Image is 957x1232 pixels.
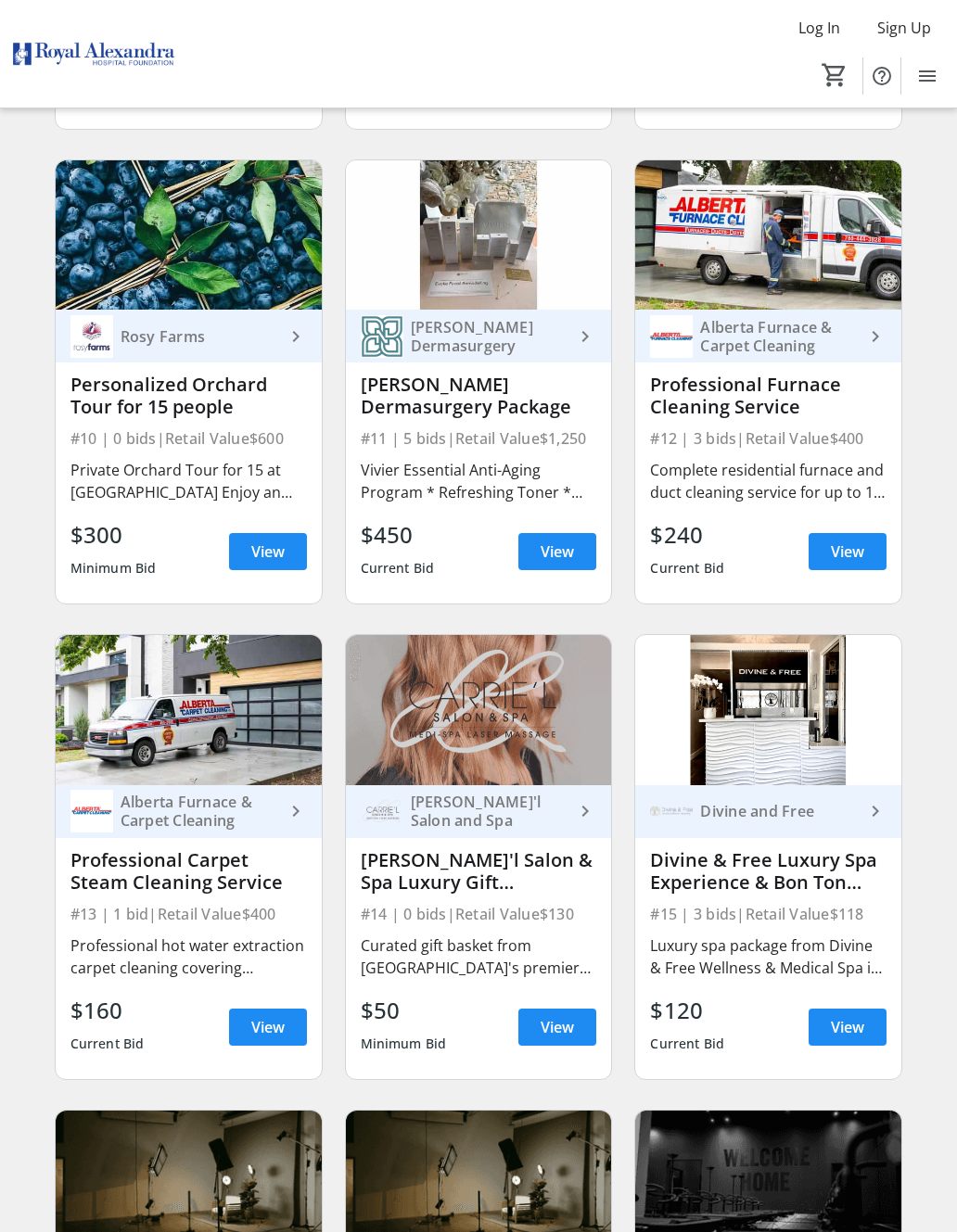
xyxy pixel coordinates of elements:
img: Divine & Free Luxury Spa Experience & Bon Ton Bakery Gift Card [635,635,901,784]
a: View [229,533,307,570]
span: View [831,1016,864,1038]
div: #13 | 1 bid | Retail Value $400 [70,901,307,927]
button: Sign Up [862,13,946,43]
a: View [809,1009,887,1046]
mat-icon: keyboard_arrow_right [285,800,307,822]
div: [PERSON_NAME]'l Salon & Spa Luxury Gift Experience [361,849,597,894]
mat-icon: keyboard_arrow_right [285,325,307,348]
img: Alberta Furnace & Carpet Cleaning [70,790,113,832]
a: Divine and FreeDivine and Free [635,785,901,838]
img: Divine and Free [650,790,693,832]
span: View [541,540,574,563]
div: $450 [361,518,435,552]
div: Private Orchard Tour for 15 at [GEOGRAPHIC_DATA] Enjoy an unforgettable day at [GEOGRAPHIC_DATA],... [70,459,307,503]
button: Menu [909,57,946,95]
div: Vivier Essential Anti-Aging Program * Refreshing Toner * SPF 45 Broad Spectrum UVA/UVB Sunscreen ... [361,459,597,503]
a: Alberta Furnace & Carpet CleaningAlberta Furnace & Carpet Cleaning [635,310,901,362]
div: Current Bid [70,1027,145,1061]
div: #11 | 5 bids | Retail Value $1,250 [361,425,597,451]
button: Cart [818,58,851,92]
span: Log In [798,17,840,39]
div: Minimum Bid [70,552,157,585]
a: Carrie'l Salon and Spa[PERSON_NAME]'l Salon and Spa [346,785,612,838]
div: Minimum Bid [361,1027,447,1061]
mat-icon: keyboard_arrow_right [864,325,887,348]
div: $300 [70,518,157,552]
a: Alberta Furnace & Carpet CleaningAlberta Furnace & Carpet Cleaning [56,785,322,838]
a: Nakatsui Dermasurgery[PERSON_NAME] Dermasurgery [346,310,612,362]
div: Luxury spa package from Divine & Free Wellness & Medical Spa in [GEOGRAPHIC_DATA][PERSON_NAME] fe... [650,934,887,979]
span: Sign Up [877,17,931,39]
img: Nakatsui Dermasurgery [361,315,403,358]
div: Rosy Farms [113,327,285,346]
div: #12 | 3 bids | Retail Value $400 [650,425,887,451]
mat-icon: keyboard_arrow_right [864,800,887,822]
mat-icon: keyboard_arrow_right [574,800,596,822]
div: Alberta Furnace & Carpet Cleaning [113,793,285,830]
div: Personalized Orchard Tour for 15 people [70,374,307,418]
div: $160 [70,994,145,1027]
div: Professional Furnace Cleaning Service [650,374,887,418]
span: View [831,540,864,563]
img: Royal Alexandra Hospital Foundation's Logo [11,7,176,100]
img: Nakatsui Dermasurgery Package [346,160,612,310]
div: $240 [650,518,724,552]
img: Carrie'l Salon and Spa [361,790,403,832]
span: View [251,1016,285,1038]
div: #14 | 0 bids | Retail Value $130 [361,901,597,927]
div: Alberta Furnace & Carpet Cleaning [693,318,864,355]
a: View [229,1009,307,1046]
div: Professional Carpet Steam Cleaning Service [70,849,307,894]
img: Personalized Orchard Tour for 15 people [56,160,322,310]
div: Complete residential furnace and duct cleaning service for up to 10 vents using professional truc... [650,459,887,503]
a: Rosy FarmsRosy Farms [56,310,322,362]
img: Carrie'l Salon & Spa Luxury Gift Experience [346,635,612,784]
div: Current Bid [361,552,435,585]
a: View [518,1009,596,1046]
span: View [541,1016,574,1038]
div: Divine and Free [693,802,864,820]
a: View [518,533,596,570]
img: Professional Furnace Cleaning Service [635,160,901,310]
div: $50 [361,994,447,1027]
div: Current Bid [650,552,724,585]
span: View [251,540,285,563]
div: Curated gift basket from [GEOGRAPHIC_DATA]'s premier full-service salon and spa (39+years). Inclu... [361,934,597,979]
div: #15 | 3 bids | Retail Value $118 [650,901,887,927]
div: [PERSON_NAME] Dermasurgery [403,318,575,355]
img: Rosy Farms [70,315,113,358]
div: Professional hot water extraction carpet cleaning covering approximately 6-8 rooms or equivalent ... [70,934,307,979]
button: Help [863,57,900,95]
div: [PERSON_NAME]'l Salon and Spa [403,793,575,830]
a: View [809,533,887,570]
div: #10 | 0 bids | Retail Value $600 [70,425,307,451]
img: Professional Carpet Steam Cleaning Service [56,635,322,784]
button: Log In [784,13,855,43]
div: Divine & Free Luxury Spa Experience & Bon Ton Bakery Gift Card [650,849,887,894]
mat-icon: keyboard_arrow_right [574,325,596,348]
div: $120 [650,994,724,1027]
img: Alberta Furnace & Carpet Cleaning [650,315,693,358]
div: [PERSON_NAME] Dermasurgery Package [361,374,597,418]
div: Current Bid [650,1027,724,1061]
